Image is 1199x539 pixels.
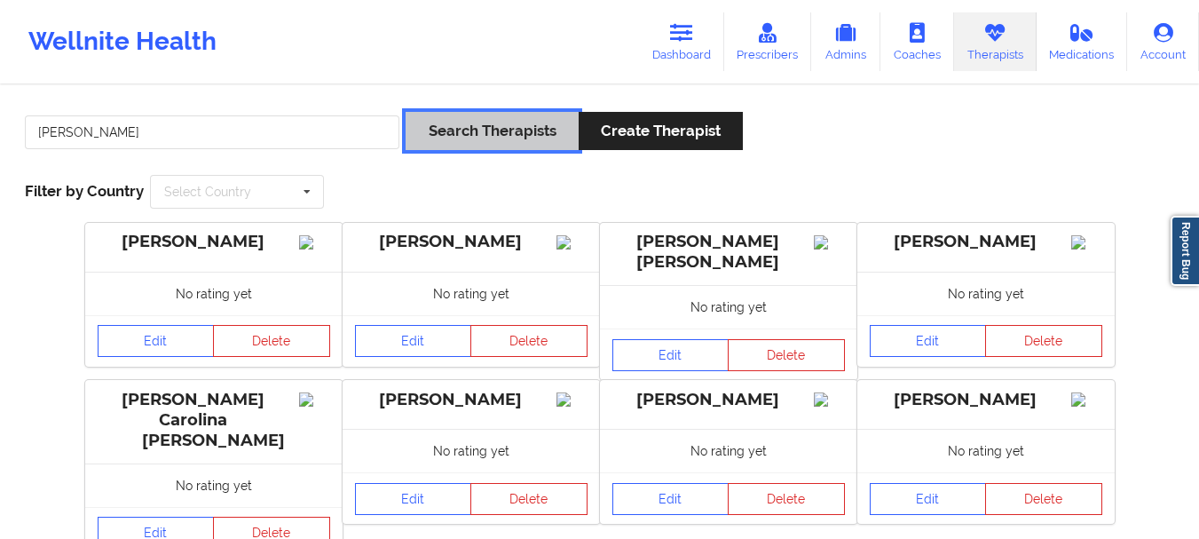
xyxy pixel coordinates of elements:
[612,390,845,410] div: [PERSON_NAME]
[85,464,343,507] div: No rating yet
[954,12,1037,71] a: Therapists
[600,285,857,329] div: No rating yet
[985,483,1102,515] button: Delete
[612,339,730,371] a: Edit
[355,325,472,357] a: Edit
[880,12,954,71] a: Coaches
[406,112,578,150] button: Search Therapists
[98,325,215,357] a: Edit
[213,325,330,357] button: Delete
[355,232,588,252] div: [PERSON_NAME]
[612,232,845,273] div: [PERSON_NAME] [PERSON_NAME]
[724,12,812,71] a: Prescribers
[600,429,857,472] div: No rating yet
[870,232,1102,252] div: [PERSON_NAME]
[470,483,588,515] button: Delete
[25,182,144,200] span: Filter by Country
[1171,216,1199,286] a: Report Bug
[857,429,1115,472] div: No rating yet
[470,325,588,357] button: Delete
[811,12,880,71] a: Admins
[814,392,845,407] img: Image%2Fplaceholer-image.png
[870,325,987,357] a: Edit
[612,483,730,515] a: Edit
[164,186,251,198] div: Select Country
[355,390,588,410] div: [PERSON_NAME]
[1037,12,1128,71] a: Medications
[299,235,330,250] img: Image%2Fplaceholer-image.png
[579,112,743,150] button: Create Therapist
[98,390,330,451] div: [PERSON_NAME] Carolina [PERSON_NAME]
[728,483,845,515] button: Delete
[1071,235,1102,250] img: Image%2Fplaceholer-image.png
[1127,12,1199,71] a: Account
[343,272,600,315] div: No rating yet
[355,483,472,515] a: Edit
[25,115,399,149] input: Search Keywords
[1071,392,1102,407] img: Image%2Fplaceholer-image.png
[985,325,1102,357] button: Delete
[85,272,343,315] div: No rating yet
[639,12,724,71] a: Dashboard
[556,235,588,250] img: Image%2Fplaceholer-image.png
[556,392,588,407] img: Image%2Fplaceholer-image.png
[343,429,600,472] div: No rating yet
[98,232,330,252] div: [PERSON_NAME]
[870,390,1102,410] div: [PERSON_NAME]
[728,339,845,371] button: Delete
[857,272,1115,315] div: No rating yet
[814,235,845,250] img: Image%2Fplaceholer-image.png
[299,392,330,407] img: Image%2Fplaceholer-image.png
[870,483,987,515] a: Edit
